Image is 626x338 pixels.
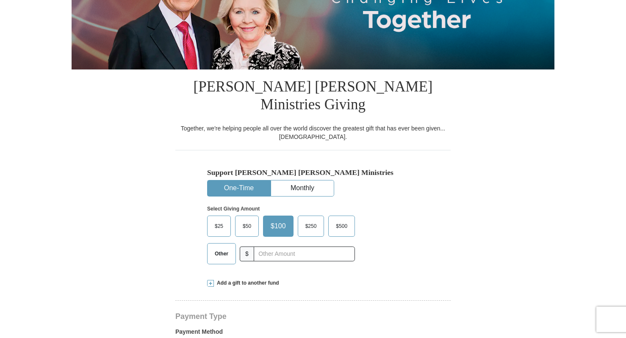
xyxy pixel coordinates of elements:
button: Monthly [271,180,334,196]
div: Together, we're helping people all over the world discover the greatest gift that has ever been g... [175,124,451,141]
span: $ [240,247,254,261]
h4: Payment Type [175,313,451,320]
span: $50 [238,220,255,233]
h5: Support [PERSON_NAME] [PERSON_NAME] Ministries [207,168,419,177]
span: $250 [301,220,321,233]
span: Add a gift to another fund [214,280,279,287]
span: Other [211,247,233,260]
input: Other Amount [254,247,355,261]
button: One-Time [208,180,270,196]
span: $100 [266,220,290,233]
strong: Select Giving Amount [207,206,260,212]
h1: [PERSON_NAME] [PERSON_NAME] Ministries Giving [175,69,451,124]
span: $500 [332,220,352,233]
span: $25 [211,220,227,233]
